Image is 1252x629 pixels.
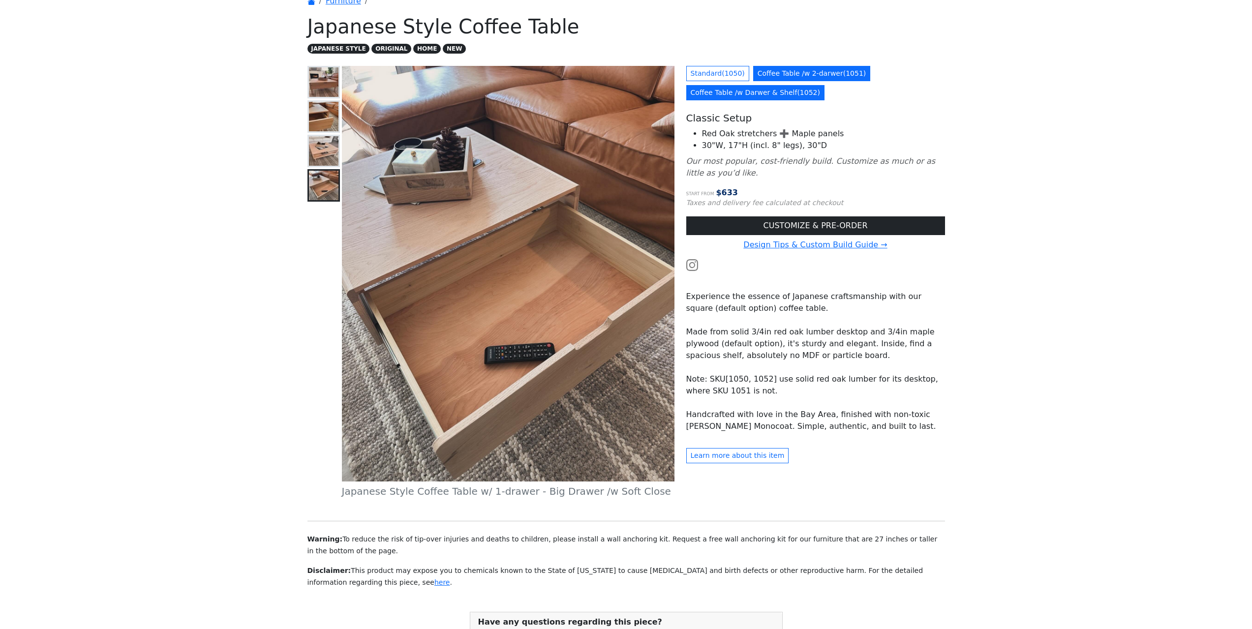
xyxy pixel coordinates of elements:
a: CUSTOMIZE & PRE-ORDER [686,216,945,235]
p: Made from solid 3/4in red oak lumber desktop and 3/4in maple plywood (default option), it's sturd... [686,326,945,361]
span: HOME [413,44,441,54]
h5: Japanese Style Coffee Table w/ 1-drawer - Big Drawer /w Soft Close [342,485,674,497]
p: Note: SKU[1050, 1052] use solid red oak lumber for its desktop, where SKU 1051 is not. [686,373,945,397]
strong: Warning: [307,535,343,543]
span: NEW [443,44,466,54]
li: 30"W, 17"H (incl. 8" legs), 30"D [702,140,945,151]
small: Start from [686,191,714,196]
a: Coffee Table /w 2-darwer(1051) [753,66,871,81]
p: Experience the essence of Japanese craftsmanship with our square (default option) coffee table. [686,291,945,314]
small: Taxes and delivery fee calculated at checkout [686,199,844,207]
img: Japanese Style Coffee Table w/ 1-drawer - Big Drawer /w Soft Close [342,66,674,481]
a: Standard(1050) [686,66,749,81]
a: here [434,578,450,586]
img: Japanese Style Coffee Table w/ 1-drawer - Big Drawer /w Soft Close [309,171,338,200]
img: Japanese Style Coffee Table w/ 1-drawer - Shallow shelf in the back [309,136,338,166]
img: Japanese Style Coffee Table w/ 1-drawer Front [309,67,338,97]
a: Coffee Table /w Darwer & Shelf(1052) [686,85,824,100]
small: This product may expose you to chemicals known to the State of [US_STATE] to cause [MEDICAL_DATA]... [307,567,923,586]
a: Watch the build video or pictures on Instagram [686,260,698,269]
i: Our most popular, cost-friendly build. Customize as much or as little as you’d like. [686,156,936,178]
span: JAPANESE STYLE [307,44,370,54]
span: ORIGINAL [371,44,411,54]
small: To reduce the risk of tip-over injuries and deaths to children, please install a wall anchoring k... [307,535,938,555]
b: Have any questions regarding this piece? [478,617,662,627]
p: Handcrafted with love in the Bay Area, finished with non-toxic [PERSON_NAME] Monocoat. Simple, au... [686,409,945,432]
a: Design Tips & Custom Build Guide → [743,240,887,249]
strong: Disclaimer: [307,567,351,574]
h5: Classic Setup [686,112,945,124]
img: Japanese Style Coffee Table w/ 1-drawer - Round Drawer Face Detail [309,102,338,131]
li: Red Oak stretchers ➕ Maple panels [702,128,945,140]
h1: Japanese Style Coffee Table [307,15,945,38]
button: Learn more about this item [686,448,789,463]
span: $ 633 [716,188,738,197]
